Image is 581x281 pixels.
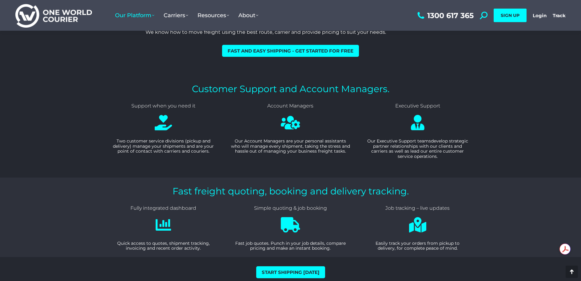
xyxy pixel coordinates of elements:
span: SIGN UP [501,13,519,18]
h4: Account Managers [230,103,351,109]
a: Carriers [159,6,193,25]
span: Fast and easy shipping - get started for free [228,49,353,53]
h4: Executive Support [357,103,478,109]
p: We know how to move freight using the best route, carrier and provide pricing to suit your needs. [145,29,435,36]
h4: Fully integrated dashboard [103,205,224,211]
a: Fast and easy shipping - get started for free [222,45,359,57]
a: start shipping [DATE] [256,266,325,278]
h4: Customer Support and Account Managers. [100,84,481,94]
span: Our Platform [115,12,154,19]
h4: Support when you need it [103,103,224,109]
p: Our Account Managers are your personal assistants who will manage every shipment, taking the stre... [230,139,351,154]
p: Quick access to quotes, shipment tracking, invoicing and recent order activity. [112,241,215,251]
p: Two customer service divisions (pickup and delivery) manage your shipments and are your point of ... [112,139,215,154]
p: Our Executive Support teams [366,139,469,159]
h4: Job tracking – live updates [357,205,478,211]
span: develop strategic partner relationships with our clients and carriers as well as lead our entire ... [371,138,468,159]
p: Easily track your orders from pickup to delivery, for complete peace of mind. [366,241,469,251]
h4: Simple quoting & job booking [230,205,351,211]
span: Carriers [164,12,188,19]
p: Fast job quotes. Punch in your job details, compare pricing and make an instant booking. [230,241,351,251]
a: Resources [193,6,234,25]
span: Resources [197,12,229,19]
a: SIGN UP [494,9,527,22]
a: Our Platform [110,6,159,25]
a: Login [533,13,547,18]
a: About [234,6,263,25]
a: Track [553,13,566,18]
span: About [238,12,258,19]
a: 1300 617 365 [416,12,474,19]
img: One World Courier [15,3,92,28]
span: start shipping [DATE] [262,270,320,275]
